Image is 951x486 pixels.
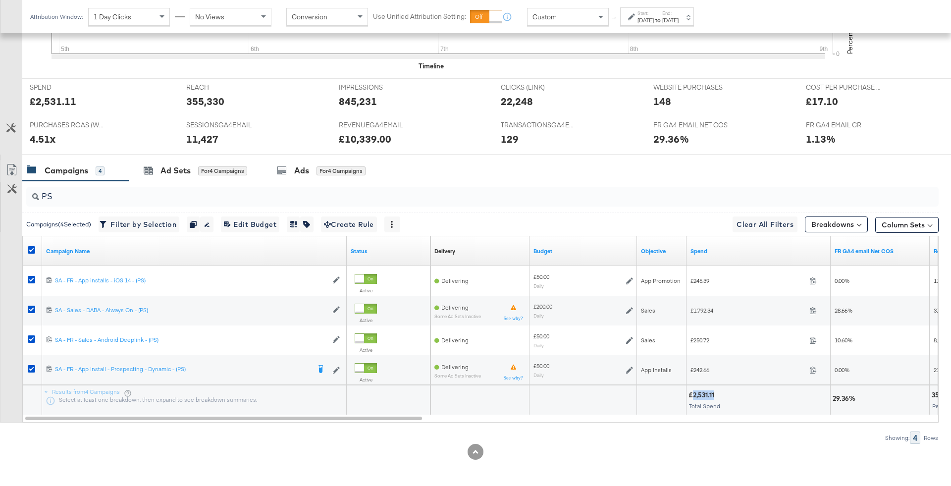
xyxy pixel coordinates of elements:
[292,12,327,21] span: Conversion
[373,12,466,21] label: Use Unified Attribution Setting:
[441,363,469,371] span: Delivering
[641,277,681,284] span: App Promotion
[30,83,104,92] span: SPEND
[934,336,947,344] span: 8,337
[653,83,728,92] span: WEBSITE PURCHASES
[30,120,104,130] span: PURCHASES ROAS (WEBSITE EVENTS)
[662,16,679,24] div: [DATE]
[30,13,83,20] div: Attribution Window:
[653,94,671,108] div: 148
[355,317,377,324] label: Active
[339,83,413,92] span: IMPRESSIONS
[835,336,852,344] span: 10.60%
[324,218,374,231] span: Create Rule
[533,283,544,289] sub: Daily
[55,365,310,375] a: SA - FR - App Install - Prospecting - Dynamic - (PS)
[55,276,327,284] div: SA - FR - App installs - iOS 14 - (PS)
[806,132,836,146] div: 1.13%
[934,366,950,374] span: 21,715
[875,217,939,233] button: Column Sets
[317,166,366,175] div: for 4 Campaigns
[641,247,683,255] a: Your campaign's objective.
[55,336,327,344] a: SA - FR - Sales - Android Deeplink - (PS)
[339,94,377,108] div: 845,231
[186,94,224,108] div: 355,330
[835,247,926,255] a: FR GA4 Net COS
[30,132,55,146] div: 4.51x
[434,373,481,378] sub: Some Ad Sets Inactive
[501,120,575,130] span: TRANSACTIONSGA4EMAIL
[690,247,827,255] a: The total amount spent to date.
[690,307,805,314] span: £1,792.34
[641,366,672,374] span: App Installs
[533,342,544,348] sub: Daily
[434,314,481,319] sub: Some Ad Sets Inactive
[441,336,469,344] span: Delivering
[434,247,455,255] a: Reflects the ability of your Ad Campaign to achieve delivery based on ad states, schedule and bud...
[835,307,852,314] span: 28.66%
[641,336,655,344] span: Sales
[934,277,950,284] span: 11,932
[533,303,552,311] div: £200.00
[94,12,131,21] span: 1 Day Clicks
[55,365,310,373] div: SA - FR - App Install - Prospecting - Dynamic - (PS)
[26,220,91,229] div: Campaigns ( 4 Selected)
[355,377,377,383] label: Active
[195,12,224,21] span: No Views
[737,218,793,231] span: Clear All Filters
[186,120,261,130] span: SESSIONSGA4EMAIL
[198,166,247,175] div: for 4 Campaigns
[662,10,679,16] label: End:
[637,10,654,16] label: Start:
[690,336,805,344] span: £250.72
[351,247,426,255] a: Shows the current state of your Ad Campaign.
[533,247,633,255] a: The maximum amount you're willing to spend on your ads, on average each day or over the lifetime ...
[833,394,858,403] div: 29.36%
[441,277,469,284] span: Delivering
[46,247,343,255] a: Your campaign name.
[533,313,544,319] sub: Daily
[96,166,105,175] div: 4
[533,362,549,370] div: £50.00
[653,120,728,130] span: FR GA4 EMAIL NET COS
[102,218,176,231] span: Filter by Selection
[533,332,549,340] div: £50.00
[910,432,920,444] div: 4
[321,216,377,232] button: Create Rule
[806,83,880,92] span: COST PER PURCHASE (WEBSITE EVENTS)
[221,216,279,232] button: Edit Budget
[294,165,309,176] div: Ads
[30,94,76,108] div: £2,531.11
[689,402,720,410] span: Total Spend
[160,165,191,176] div: Ad Sets
[835,366,849,374] span: 0.00%
[339,132,391,146] div: £10,339.00
[637,16,654,24] div: [DATE]
[932,402,951,410] span: People
[501,94,533,108] div: 22,248
[835,277,849,284] span: 0.00%
[45,165,88,176] div: Campaigns
[641,307,655,314] span: Sales
[55,306,327,315] a: SA - Sales - DABA - Always On - (PS)
[885,434,910,441] div: Showing:
[533,372,544,378] sub: Daily
[845,30,854,54] text: Percent
[533,273,549,281] div: £50.00
[610,17,619,20] span: ↑
[186,132,218,146] div: 11,427
[690,366,805,374] span: £242.66
[355,287,377,294] label: Active
[501,132,519,146] div: 129
[654,16,662,24] strong: to
[805,216,868,232] button: Breakdowns
[532,12,557,21] span: Custom
[441,304,469,311] span: Delivering
[224,218,276,231] span: Edit Budget
[55,306,327,314] div: SA - Sales - DABA - Always On - (PS)
[419,61,444,71] div: Timeline
[186,83,261,92] span: REACH
[806,120,880,130] span: FR GA4 EMAIL CR
[688,390,717,400] div: £2,531.11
